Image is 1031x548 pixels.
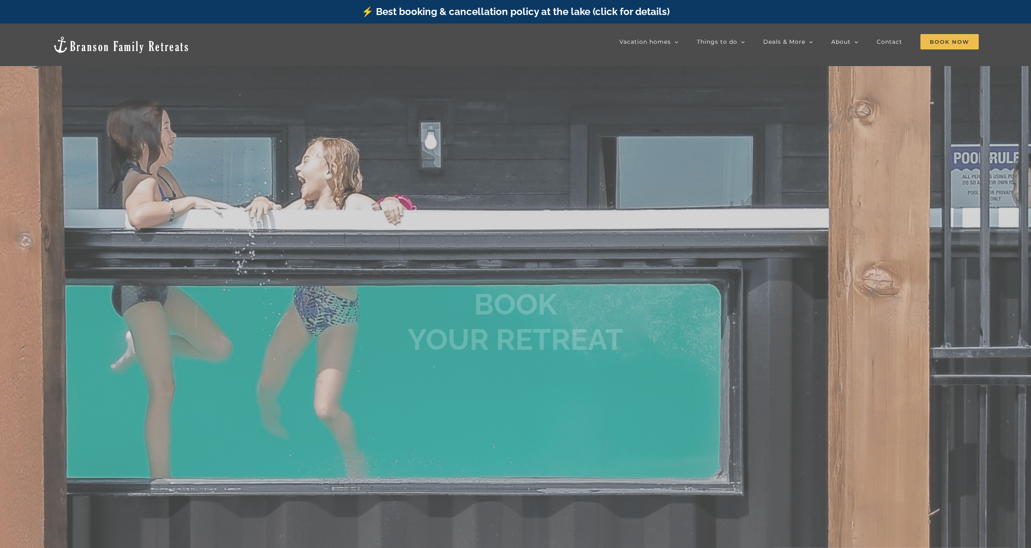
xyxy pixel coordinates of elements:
a: Contact [877,34,902,50]
span: Vacation homes [619,39,671,45]
span: Deals & More [763,39,805,45]
span: Book Now [920,34,979,49]
b: BOOK YOUR RETREAT [408,287,623,356]
a: Book Now [920,34,979,50]
span: About [831,39,851,45]
nav: Main Menu [619,34,979,50]
a: About [831,34,858,50]
span: Contact [877,39,902,45]
a: ⚡️ Best booking & cancellation policy at the lake (click for details) [361,6,670,17]
a: Things to do [697,34,745,50]
a: Vacation homes [619,34,679,50]
a: Deals & More [763,34,813,50]
span: Things to do [697,39,737,45]
img: Branson Family Retreats Logo [52,36,190,54]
